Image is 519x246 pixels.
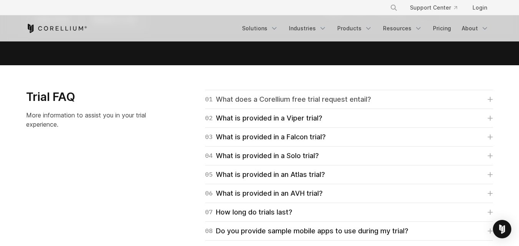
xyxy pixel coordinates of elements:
span: 05 [205,169,213,180]
a: 04What is provided in a Solo trial? [205,150,493,161]
div: What is provided in an AVH trial? [205,188,323,199]
span: 07 [205,207,213,218]
span: 01 [205,94,213,105]
a: 06What is provided in an AVH trial? [205,188,493,199]
button: Search [387,1,401,15]
a: 05What is provided in an Atlas trial? [205,169,493,180]
span: 02 [205,113,213,124]
a: 02What is provided in a Viper trial? [205,113,493,124]
a: Corellium Home [26,24,87,33]
a: Resources [378,21,427,35]
a: Solutions [237,21,283,35]
div: What is provided in a Viper trial? [205,113,322,124]
a: 07How long do trials last? [205,207,493,218]
div: What is provided in an Atlas trial? [205,169,325,180]
a: Products [333,21,377,35]
a: 08Do you provide sample mobile apps to use during my trial? [205,226,493,236]
a: Support Center [404,1,463,15]
a: Pricing [428,21,456,35]
a: Industries [284,21,331,35]
h3: Trial FAQ [26,90,161,104]
div: How long do trials last? [205,207,292,218]
a: Login [466,1,493,15]
p: More information to assist you in your trial experience. [26,111,161,129]
div: What is provided in a Falcon trial? [205,132,326,142]
span: 08 [205,226,213,236]
span: 03 [205,132,213,142]
div: Navigation Menu [237,21,493,35]
div: Navigation Menu [381,1,493,15]
div: Open Intercom Messenger [493,220,511,238]
span: 04 [205,150,213,161]
div: Do you provide sample mobile apps to use during my trial? [205,226,408,236]
a: 01What does a Corellium free trial request entail? [205,94,493,105]
a: About [457,21,493,35]
a: 03What is provided in a Falcon trial? [205,132,493,142]
div: What is provided in a Solo trial? [205,150,319,161]
span: 06 [205,188,213,199]
div: What does a Corellium free trial request entail? [205,94,371,105]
